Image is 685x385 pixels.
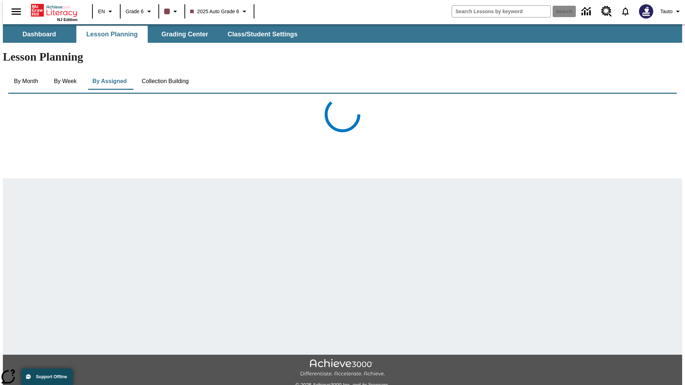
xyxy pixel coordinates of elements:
[36,374,67,379] span: Support Offline
[31,3,77,17] a: Home
[577,2,597,21] a: Data Center
[222,26,303,43] button: Class/Student Settings
[639,4,653,19] img: Avatar
[190,8,239,15] span: 2025 Auto Grade 6
[300,359,385,377] img: Achieve3000 Differentiate Accelerate Achieve
[149,26,220,43] button: Grading Center
[3,24,682,43] div: SubNavbar
[187,5,252,18] button: Class: 2025 Auto Grade 6, Select your class
[8,73,44,90] button: By Month
[22,30,56,38] span: Dashboard
[123,5,156,18] button: Grade: Grade 6, Select a grade
[228,30,298,38] span: Class/Student Settings
[57,17,77,22] span: NJ Edition
[6,1,27,22] button: Open side menu
[47,73,83,90] button: By Week
[658,5,685,18] button: Profile/Settings
[161,5,182,18] button: Class color is dark brown. Change class color
[126,8,144,15] span: Grade 6
[597,2,616,21] a: Resource Center, Will open in new tab
[635,2,658,21] button: Select a new avatar
[616,2,635,21] a: Notifications
[86,30,138,38] span: Lesson Planning
[87,73,132,90] button: By Assigned
[98,8,105,15] span: EN
[3,26,304,43] div: SubNavbar
[3,50,682,63] h1: Lesson Planning
[161,30,208,38] span: Grading Center
[31,2,77,22] div: Home
[21,369,73,385] button: Support Offline
[95,5,118,18] button: Language: EN, Select a language
[136,73,194,90] button: Collection Building
[76,26,148,43] button: Lesson Planning
[452,6,550,17] input: search field
[4,26,75,43] button: Dashboard
[660,8,673,15] span: Tauto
